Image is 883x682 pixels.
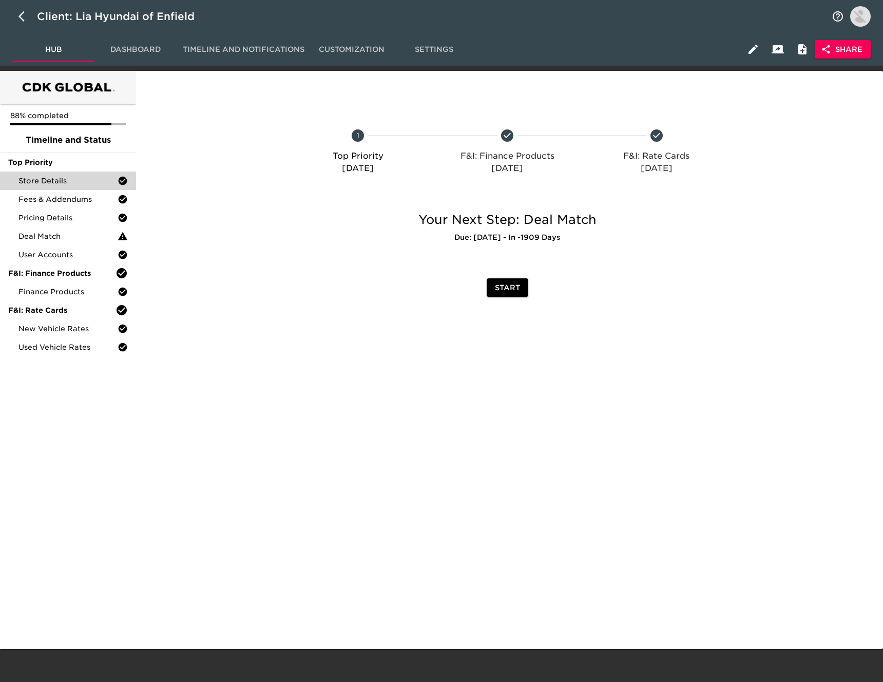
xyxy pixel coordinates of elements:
span: Timeline and Status [8,134,128,146]
span: Top Priority [8,157,128,167]
h6: Due: [DATE] - In -1909 Days [271,232,743,243]
span: New Vehicle Rates [18,324,118,334]
span: Start [495,281,520,294]
p: [DATE] [287,162,429,175]
text: 1 [357,131,359,139]
span: Settings [399,43,469,56]
span: Pricing Details [18,213,118,223]
span: F&I: Rate Cards [8,305,116,315]
p: Top Priority [287,150,429,162]
span: Hub [18,43,88,56]
p: 88% completed [10,110,126,121]
button: Internal Notes and Comments [790,37,815,62]
button: Share [815,40,871,59]
span: Share [823,43,862,56]
button: Client View [765,37,790,62]
span: Finance Products [18,287,118,297]
span: F&I: Finance Products [8,268,116,278]
p: F&I: Rate Cards [586,150,727,162]
h5: Your Next Step: Deal Match [271,212,743,228]
div: Client: Lia Hyundai of Enfield [37,8,209,25]
span: Store Details [18,176,118,186]
span: Fees & Addendums [18,194,118,204]
img: Profile [850,6,871,27]
span: Deal Match [18,231,118,241]
p: F&I: Finance Products [437,150,578,162]
p: [DATE] [586,162,727,175]
p: [DATE] [437,162,578,175]
span: Timeline and Notifications [183,43,304,56]
span: Dashboard [101,43,170,56]
button: Edit Hub [741,37,765,62]
span: User Accounts [18,250,118,260]
button: Start [487,278,528,297]
button: notifications [826,4,850,29]
span: Used Vehicle Rates [18,342,118,352]
span: Customization [317,43,387,56]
